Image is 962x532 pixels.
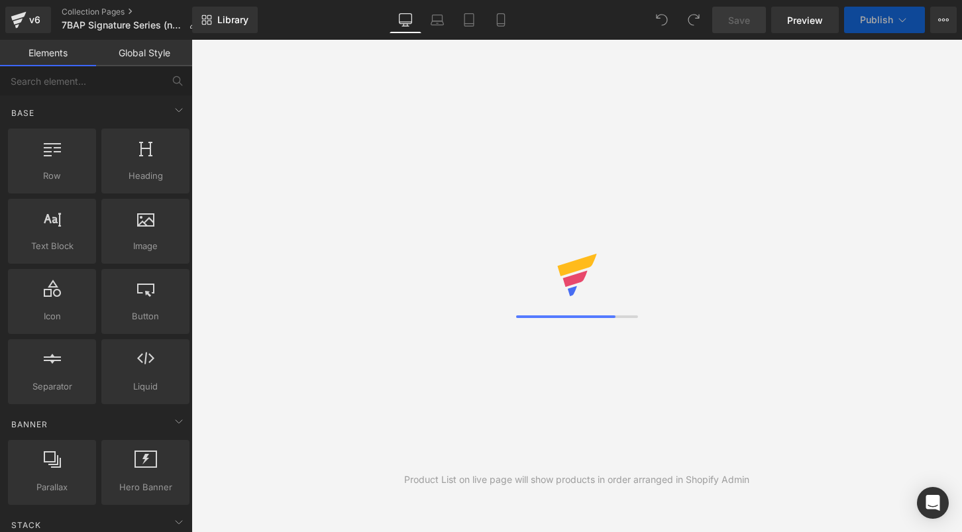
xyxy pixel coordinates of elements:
[917,487,949,519] div: Open Intercom Messenger
[771,7,839,33] a: Preview
[10,418,49,431] span: Banner
[728,13,750,27] span: Save
[105,309,186,323] span: Button
[105,380,186,394] span: Liquid
[453,7,485,33] a: Tablet
[649,7,675,33] button: Undo
[930,7,957,33] button: More
[96,40,192,66] a: Global Style
[860,15,893,25] span: Publish
[844,7,925,33] button: Publish
[217,14,248,26] span: Library
[12,309,92,323] span: Icon
[105,239,186,253] span: Image
[27,11,43,28] div: v6
[12,480,92,494] span: Parallax
[12,169,92,183] span: Row
[421,7,453,33] a: Laptop
[12,380,92,394] span: Separator
[62,20,184,30] span: 7BAP Signature Series (new)
[404,472,749,487] div: Product List on live page will show products in order arranged in Shopify Admin
[390,7,421,33] a: Desktop
[192,7,258,33] a: New Library
[5,7,51,33] a: v6
[787,13,823,27] span: Preview
[105,480,186,494] span: Hero Banner
[10,107,36,119] span: Base
[485,7,517,33] a: Mobile
[10,519,42,531] span: Stack
[105,169,186,183] span: Heading
[680,7,707,33] button: Redo
[62,7,209,17] a: Collection Pages
[12,239,92,253] span: Text Block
